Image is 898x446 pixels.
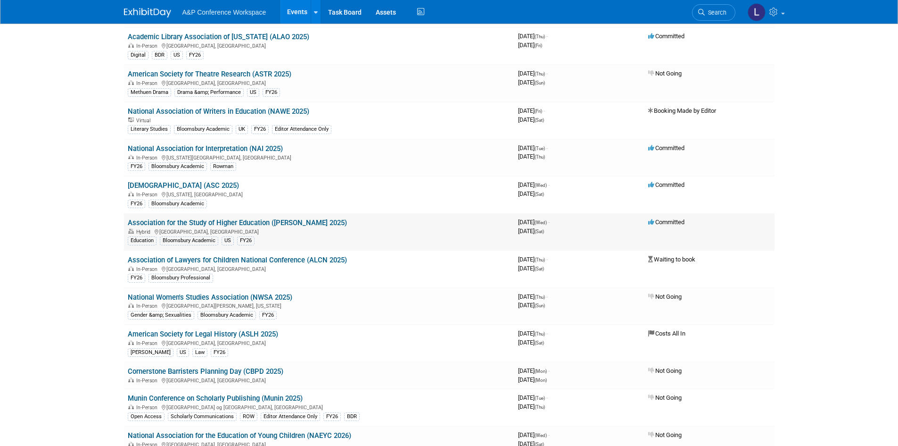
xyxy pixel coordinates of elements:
span: [DATE] [518,42,542,49]
div: [PERSON_NAME] [128,348,173,357]
span: Not Going [648,394,682,401]
div: Bloomsbury Professional [148,274,213,282]
span: [DATE] [518,367,550,374]
img: Lianna Iwanikiw [748,3,766,21]
img: In-Person Event [128,266,134,271]
div: FY26 [128,274,145,282]
div: FY26 [259,311,277,320]
div: Bloomsbury Academic [148,200,207,208]
span: Not Going [648,367,682,374]
img: In-Person Event [128,80,134,85]
span: In-Person [136,378,160,384]
div: US [171,51,183,59]
span: [DATE] [518,153,545,160]
a: [DEMOGRAPHIC_DATA] (ASC 2025) [128,181,239,190]
img: Hybrid Event [128,229,134,234]
a: National Association of Writers in Education (NAWE 2025) [128,107,309,116]
a: Search [692,4,735,21]
span: [DATE] [518,107,545,114]
div: [GEOGRAPHIC_DATA], [GEOGRAPHIC_DATA] [128,227,511,235]
div: [US_STATE][GEOGRAPHIC_DATA], [GEOGRAPHIC_DATA] [128,153,511,161]
div: US [177,348,189,357]
span: (Sat) [535,229,544,234]
span: [DATE] [518,227,544,235]
a: Association for the Study of Higher Education ([PERSON_NAME] 2025) [128,219,347,227]
div: Drama &amp; Performance [174,88,244,97]
span: In-Person [136,43,160,49]
span: (Thu) [535,331,545,337]
span: (Fri) [535,43,542,48]
div: FY26 [211,348,228,357]
div: US [247,88,259,97]
img: In-Person Event [128,404,134,409]
div: FY26 [237,236,255,245]
div: Literary Studies [128,125,171,134]
span: [DATE] [518,330,548,337]
span: Committed [648,181,684,188]
span: - [548,219,550,226]
div: FY26 [128,162,145,171]
span: Not Going [648,70,682,77]
span: Committed [648,219,684,226]
div: Digital [128,51,148,59]
a: National Women's Studies Association (NWSA 2025) [128,293,292,302]
span: (Mon) [535,369,547,374]
span: In-Person [136,266,160,272]
img: ExhibitDay [124,8,171,17]
span: - [548,367,550,374]
span: (Sat) [535,340,544,345]
span: In-Person [136,192,160,198]
img: In-Person Event [128,43,134,48]
a: American Society for Legal History (ASLH 2025) [128,330,278,338]
span: (Mon) [535,378,547,383]
div: Gender &amp; Sexualities [128,311,194,320]
span: Not Going [648,431,682,438]
span: [DATE] [518,403,545,410]
a: American Society for Theatre Research (ASTR 2025) [128,70,291,78]
span: Committed [648,144,684,151]
span: Search [705,9,726,16]
div: FY26 [186,51,204,59]
div: Bloomsbury Academic [198,311,256,320]
div: Bloomsbury Academic [160,236,218,245]
span: Virtual [136,118,153,124]
span: - [546,330,548,337]
span: [DATE] [518,376,547,383]
span: - [546,394,548,401]
span: [DATE] [518,144,548,151]
span: In-Person [136,303,160,309]
span: - [546,144,548,151]
span: Waiting to book [648,256,695,263]
span: [DATE] [518,181,550,188]
span: (Tue) [535,146,545,151]
div: [GEOGRAPHIC_DATA] og [GEOGRAPHIC_DATA], [GEOGRAPHIC_DATA] [128,403,511,411]
div: BDR [152,51,167,59]
span: [DATE] [518,70,548,77]
span: [DATE] [518,190,544,197]
div: [GEOGRAPHIC_DATA], [GEOGRAPHIC_DATA] [128,265,511,272]
div: [GEOGRAPHIC_DATA], [GEOGRAPHIC_DATA] [128,376,511,384]
span: [DATE] [518,116,544,123]
span: - [546,293,548,300]
div: UK [236,125,248,134]
div: Editor Attendance Only [272,125,331,134]
div: [GEOGRAPHIC_DATA], [GEOGRAPHIC_DATA] [128,42,511,49]
span: (Sat) [535,192,544,197]
div: [GEOGRAPHIC_DATA], [GEOGRAPHIC_DATA] [128,79,511,86]
div: [GEOGRAPHIC_DATA], [GEOGRAPHIC_DATA] [128,339,511,346]
a: National Association for Interpretation (NAI 2025) [128,144,283,153]
img: In-Person Event [128,340,134,345]
span: (Thu) [535,34,545,39]
span: (Tue) [535,396,545,401]
span: In-Person [136,340,160,346]
span: Costs All In [648,330,685,337]
div: Open Access [128,412,165,421]
span: - [546,33,548,40]
a: National Association for the Education of Young Children (NAEYC 2026) [128,431,351,440]
span: Committed [648,33,684,40]
span: - [546,70,548,77]
span: [DATE] [518,293,548,300]
span: In-Person [136,80,160,86]
span: (Thu) [535,154,545,160]
span: (Sat) [535,266,544,271]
